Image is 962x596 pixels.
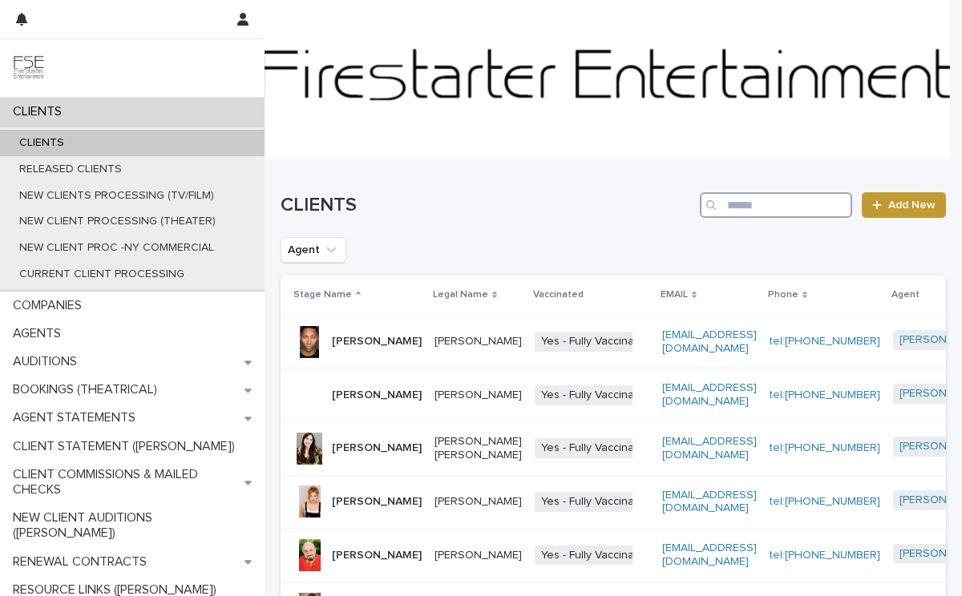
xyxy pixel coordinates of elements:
p: RENEWAL CONTRACTS [6,554,160,570]
p: [PERSON_NAME] [332,549,422,562]
p: [PERSON_NAME] [435,389,522,402]
a: [EMAIL_ADDRESS][DOMAIN_NAME] [662,436,757,461]
p: [PERSON_NAME] [332,495,422,509]
input: Search [700,192,852,218]
p: Stage Name [293,286,352,304]
a: [EMAIL_ADDRESS][DOMAIN_NAME] [662,542,757,567]
p: AGENT STATEMENTS [6,410,148,425]
a: [EMAIL_ADDRESS][DOMAIN_NAME] [662,329,757,354]
h1: CLIENTS [281,194,693,217]
p: CLIENTS [6,136,77,150]
p: AUDITIONS [6,354,90,369]
p: Legal Name [433,286,488,304]
p: NEW CLIENT PROC -NY COMMERCIAL [6,241,227,255]
p: NEW CLIENT AUDITIONS ([PERSON_NAME]) [6,510,265,541]
span: Yes - Fully Vaccinated [535,438,657,458]
a: tel:[PHONE_NUMBER] [770,550,880,561]
a: tel:[PHONE_NUMBER] [770,442,880,453]
img: 9JgRvJ3ETPGCJDhvPVA5 [13,52,45,84]
a: tel:[PHONE_NUMBER] [770,496,880,507]
span: Yes - Fully Vaccinated [535,492,657,512]
a: tel:[PHONE_NUMBER] [770,389,880,401]
p: [PERSON_NAME] [332,441,422,455]
p: Phone [768,286,798,304]
p: NEW CLIENT PROCESSING (THEATER) [6,215,228,228]
span: Add New [888,199,936,211]
p: [PERSON_NAME] [PERSON_NAME] [435,435,522,462]
p: COMPANIES [6,298,95,313]
p: EMAIL [661,286,688,304]
p: NEW CLIENTS PROCESSING (TV/FILM) [6,189,227,203]
button: Agent [281,237,346,263]
p: CLIENTS [6,104,75,119]
p: [PERSON_NAME] [332,389,422,402]
p: CURRENT CLIENT PROCESSING [6,268,197,281]
p: RELEASED CLIENTS [6,163,135,176]
p: [PERSON_NAME] [435,495,522,509]
p: BOOKINGS (THEATRICAL) [6,382,170,397]
p: CLIENT STATEMENT ([PERSON_NAME]) [6,439,248,454]
p: [PERSON_NAME] [332,335,422,348]
p: CLIENT COMMISSIONS & MAILED CHECKS [6,467,245,497]
a: tel:[PHONE_NUMBER] [770,336,880,347]
a: [EMAIL_ADDRESS][DOMAIN_NAME] [662,382,757,407]
p: [PERSON_NAME] [435,335,522,348]
p: Agent [891,286,920,304]
p: [PERSON_NAME] [435,549,522,562]
span: Yes - Fully Vaccinated [535,332,657,352]
a: [EMAIL_ADDRESS][DOMAIN_NAME] [662,489,757,514]
span: Yes - Fully Vaccinated [535,546,657,566]
a: Add New [862,192,946,218]
p: AGENTS [6,326,74,341]
p: Vaccinated [533,286,584,304]
span: Yes - Fully Vaccinated [535,385,657,405]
